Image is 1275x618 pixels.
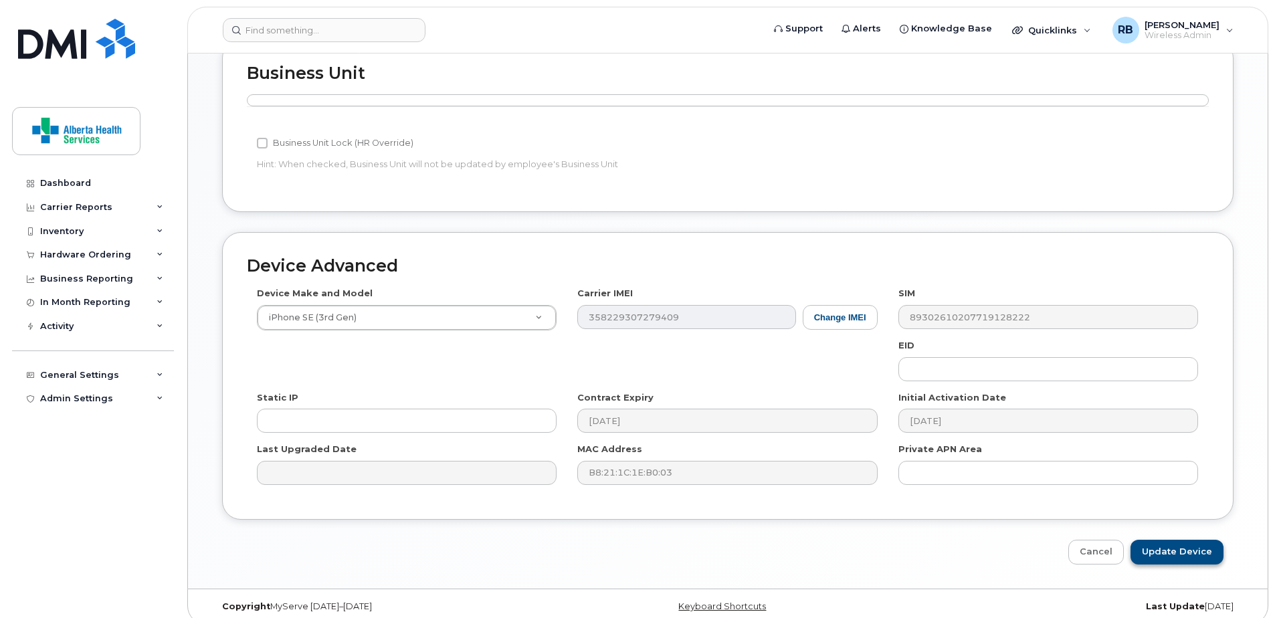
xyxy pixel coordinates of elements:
[257,135,413,151] label: Business Unit Lock (HR Override)
[1145,30,1219,41] span: Wireless Admin
[898,443,982,455] label: Private APN Area
[1103,17,1243,43] div: Ryan Ballesteros
[258,306,556,330] a: iPhone SE (3rd Gen)
[1003,17,1100,43] div: Quicklinks
[911,22,992,35] span: Knowledge Base
[261,312,357,324] span: iPhone SE (3rd Gen)
[223,18,425,42] input: Find something...
[577,443,642,455] label: MAC Address
[678,601,766,611] a: Keyboard Shortcuts
[1131,540,1223,564] input: Update Device
[898,287,915,300] label: SIM
[890,15,1001,42] a: Knowledge Base
[1145,19,1219,30] span: [PERSON_NAME]
[785,22,823,35] span: Support
[803,305,878,330] button: Change IMEI
[1118,22,1133,38] span: RB
[247,64,1209,83] h2: Business Unit
[257,443,357,455] label: Last Upgraded Date
[222,601,270,611] strong: Copyright
[257,138,268,148] input: Business Unit Lock (HR Override)
[247,257,1209,276] h2: Device Advanced
[765,15,832,42] a: Support
[577,391,654,404] label: Contract Expiry
[853,22,881,35] span: Alerts
[898,339,914,352] label: EID
[832,15,890,42] a: Alerts
[212,601,556,612] div: MyServe [DATE]–[DATE]
[898,391,1006,404] label: Initial Activation Date
[900,601,1244,612] div: [DATE]
[257,391,298,404] label: Static IP
[1146,601,1205,611] strong: Last Update
[1068,540,1124,564] a: Cancel
[577,287,633,300] label: Carrier IMEI
[1028,25,1077,35] span: Quicklinks
[257,158,878,171] p: Hint: When checked, Business Unit will not be updated by employee's Business Unit
[257,287,373,300] label: Device Make and Model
